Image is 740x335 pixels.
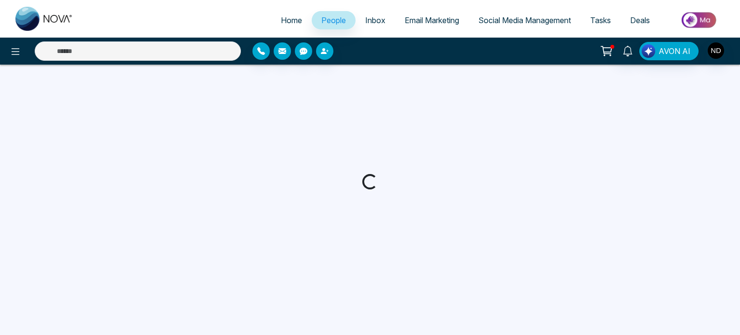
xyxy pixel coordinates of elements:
span: Inbox [365,15,385,25]
span: Social Media Management [478,15,571,25]
span: Home [281,15,302,25]
a: Email Marketing [395,11,469,29]
span: Tasks [590,15,611,25]
span: People [321,15,346,25]
img: Nova CRM Logo [15,7,73,31]
a: Tasks [581,11,621,29]
img: User Avatar [708,42,724,59]
img: Lead Flow [642,44,655,58]
a: Social Media Management [469,11,581,29]
a: Inbox [356,11,395,29]
button: AVON AI [639,42,699,60]
img: Market-place.gif [664,9,734,31]
a: People [312,11,356,29]
span: Email Marketing [405,15,459,25]
a: Home [271,11,312,29]
span: Deals [630,15,650,25]
a: Deals [621,11,660,29]
span: AVON AI [659,45,690,57]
